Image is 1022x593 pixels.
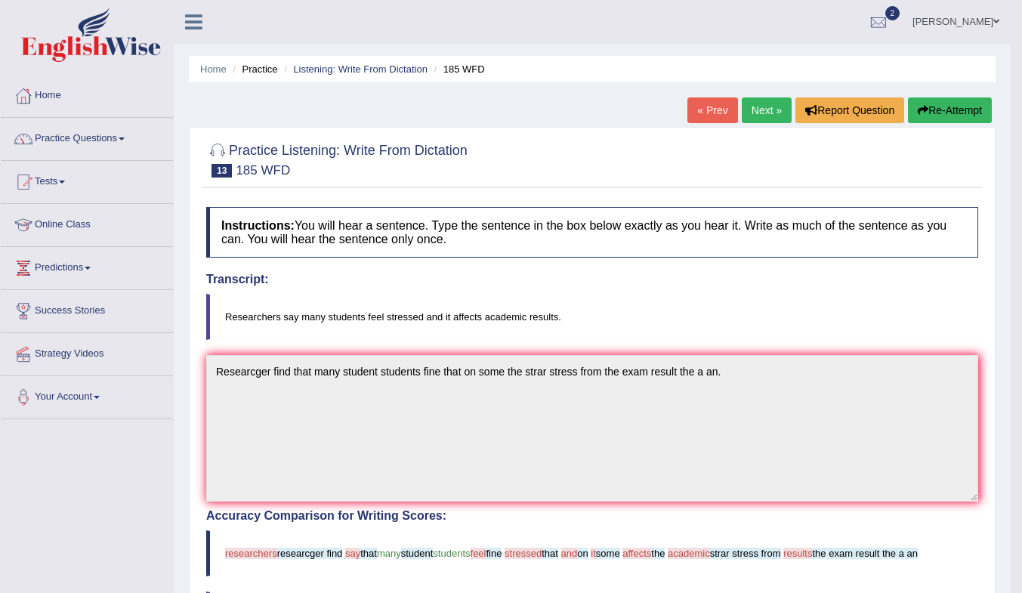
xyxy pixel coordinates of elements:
span: affects [622,548,651,559]
a: Practice Questions [1,118,173,156]
b: Instructions: [221,219,295,232]
span: strar stress from [710,548,781,559]
a: Listening: Write From Dictation [293,63,428,75]
a: Home [1,75,173,113]
span: feel [471,548,486,559]
span: that [360,548,377,559]
a: Your Account [1,376,173,414]
li: Practice [229,62,277,76]
a: « Prev [687,97,737,123]
span: many [377,548,401,559]
h4: Accuracy Comparison for Writing Scores: [206,509,978,523]
span: on [577,548,588,559]
blockquote: Researchers say many students feel stressed and it affects academic results. [206,294,978,340]
span: student [401,548,434,559]
h4: You will hear a sentence. Type the sentence in the box below exactly as you hear it. Write as muc... [206,207,978,258]
span: it [591,548,596,559]
a: Predictions [1,247,173,285]
span: stressed [505,548,542,559]
span: students [433,548,470,559]
h2: Practice Listening: Write From Dictation [206,140,468,178]
a: Next » [742,97,792,123]
span: the exam result the a an [812,548,917,559]
button: Report Question [795,97,904,123]
a: Strategy Videos [1,333,173,371]
a: Home [200,63,227,75]
span: researcger find [277,548,343,559]
span: some [596,548,620,559]
li: 185 WFD [431,62,485,76]
span: researchers [225,548,277,559]
a: Success Stories [1,290,173,328]
span: that [542,548,558,559]
small: 185 WFD [236,163,290,178]
h4: Transcript: [206,273,978,286]
span: the [651,548,665,559]
span: results [783,548,812,559]
a: Online Class [1,204,173,242]
span: academic [668,548,710,559]
span: 13 [212,164,232,178]
span: 2 [885,6,900,20]
span: say [345,548,360,559]
button: Re-Attempt [908,97,992,123]
span: and [561,548,578,559]
a: Tests [1,161,173,199]
span: fine [486,548,502,559]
